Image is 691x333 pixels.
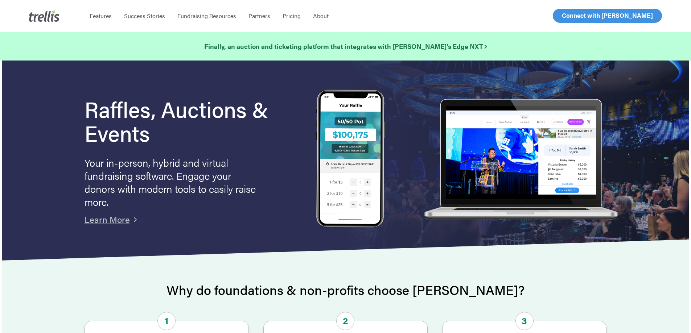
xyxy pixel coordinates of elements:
span: Features [90,12,112,20]
span: About [313,12,329,20]
img: Trellis Raffles, Auctions and Event Fundraising [316,90,385,230]
a: Success Stories [118,12,171,20]
p: Your in-person, hybrid and virtual fundraising software. Engage your donors with modern tools to ... [85,156,259,208]
a: Learn More [85,213,130,225]
img: rafflelaptop_mac_optim.png [420,99,621,220]
span: Pricing [283,12,301,20]
img: Trellis [29,10,59,22]
a: Fundraising Resources [171,12,242,20]
span: 2 [336,312,354,330]
span: Partners [248,12,270,20]
span: Fundraising Resources [177,12,236,20]
a: Connect with [PERSON_NAME] [553,9,662,23]
a: Finally, an auction and ticketing platform that integrates with [PERSON_NAME]’s Edge NXT [204,41,487,51]
span: 3 [515,312,534,330]
h1: Raffles, Auctions & Events [85,97,288,145]
span: Connect with [PERSON_NAME] [562,11,653,20]
span: 1 [157,312,176,330]
a: Partners [242,12,276,20]
a: Features [83,12,118,20]
strong: Finally, an auction and ticketing platform that integrates with [PERSON_NAME]’s Edge NXT [204,42,487,51]
h2: Why do foundations & non-profits choose [PERSON_NAME]? [85,283,607,297]
a: About [307,12,335,20]
span: Success Stories [124,12,165,20]
a: Pricing [276,12,307,20]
